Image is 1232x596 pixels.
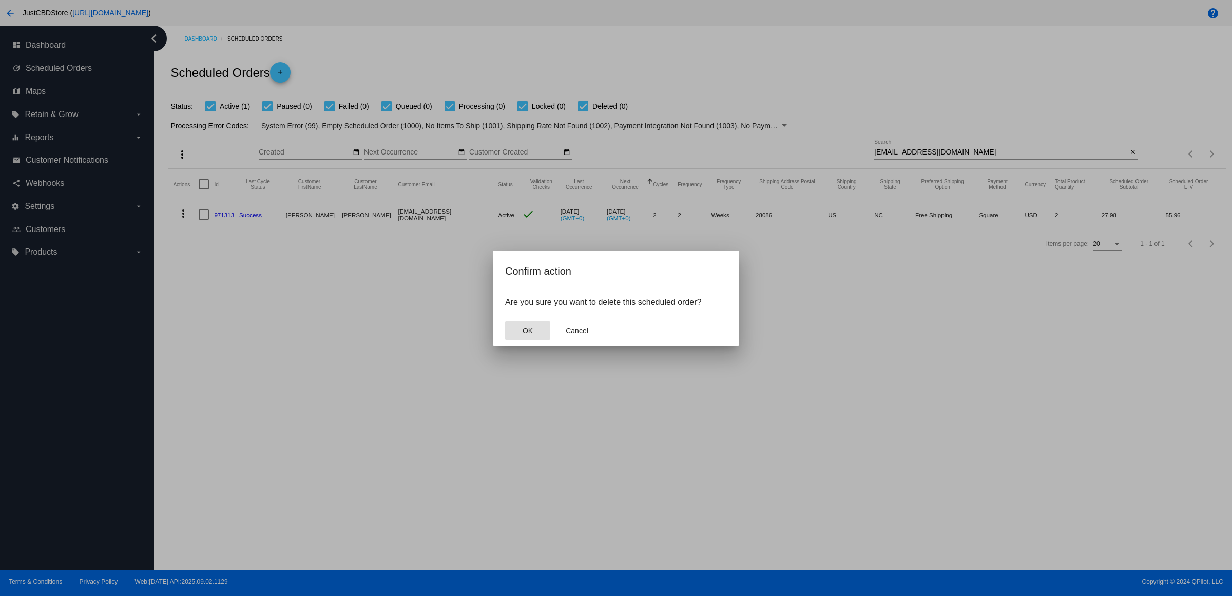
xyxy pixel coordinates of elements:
button: Close dialog [554,321,600,340]
p: Are you sure you want to delete this scheduled order? [505,298,727,307]
span: Cancel [566,326,588,335]
span: OK [523,326,533,335]
h2: Confirm action [505,263,727,279]
button: Close dialog [505,321,550,340]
